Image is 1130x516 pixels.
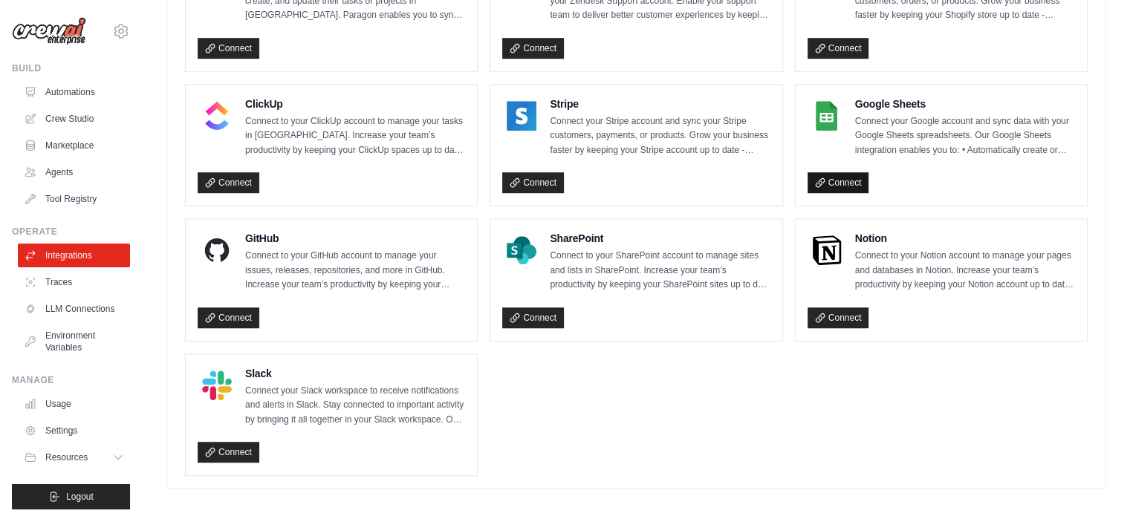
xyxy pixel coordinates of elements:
img: Logo [12,17,86,45]
a: Connect [198,38,259,59]
p: Connect to your SharePoint account to manage sites and lists in SharePoint. Increase your team’s ... [550,249,770,293]
a: Connect [502,38,564,59]
h4: SharePoint [550,231,770,246]
a: Connect [808,38,869,59]
a: Environment Variables [18,324,130,359]
a: Agents [18,160,130,184]
a: Connect [808,172,869,193]
a: Integrations [18,244,130,267]
a: Connect [198,442,259,463]
a: Connect [198,172,259,193]
p: Connect your Stripe account and sync your Stripe customers, payments, or products. Grow your busi... [550,114,770,158]
p: Connect to your Notion account to manage your pages and databases in Notion. Increase your team’s... [855,249,1075,293]
a: Connect [502,172,564,193]
h4: Notion [855,231,1075,246]
img: ClickUp Logo [202,101,232,131]
a: Usage [18,392,130,416]
div: Build [12,62,130,74]
p: Connect your Slack workspace to receive notifications and alerts in Slack. Stay connected to impo... [245,384,465,428]
span: Resources [45,451,88,463]
p: Connect to your ClickUp account to manage your tasks in [GEOGRAPHIC_DATA]. Increase your team’s p... [245,114,465,158]
button: Logout [12,484,130,509]
h4: ClickUp [245,97,465,111]
button: Resources [18,445,130,469]
span: Logout [66,491,94,503]
img: Slack Logo [202,370,232,400]
a: Connect [808,307,869,328]
p: Connect your Google account and sync data with your Google Sheets spreadsheets. Our Google Sheets... [855,114,1075,158]
a: Connect [198,307,259,328]
a: Marketplace [18,134,130,157]
a: Tool Registry [18,187,130,211]
div: Manage [12,374,130,386]
a: Connect [502,307,564,328]
img: GitHub Logo [202,235,232,265]
h4: Slack [245,366,465,381]
a: LLM Connections [18,297,130,321]
h4: Stripe [550,97,770,111]
img: Google Sheets Logo [812,101,842,131]
a: Automations [18,80,130,104]
img: Stripe Logo [507,101,536,131]
a: Traces [18,270,130,294]
a: Crew Studio [18,107,130,131]
h4: Google Sheets [855,97,1075,111]
img: SharePoint Logo [507,235,536,265]
h4: GitHub [245,231,465,246]
img: Notion Logo [812,235,842,265]
div: Operate [12,226,130,238]
p: Connect to your GitHub account to manage your issues, releases, repositories, and more in GitHub.... [245,249,465,293]
a: Settings [18,419,130,442]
